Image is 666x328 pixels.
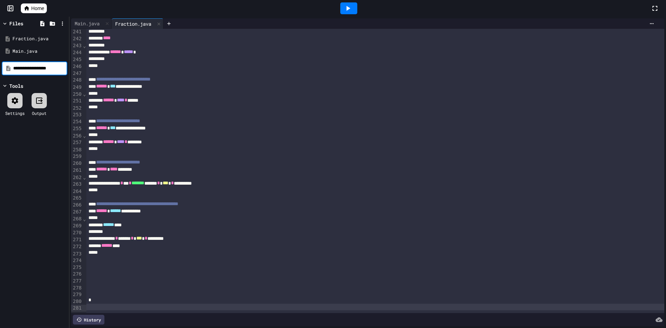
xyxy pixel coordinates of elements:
[83,175,86,180] span: Fold line
[71,271,83,278] div: 276
[71,146,83,153] div: 258
[112,18,163,29] div: Fraction.java
[71,35,83,42] div: 242
[71,105,83,112] div: 252
[71,84,83,91] div: 249
[21,3,47,13] a: Home
[71,202,83,209] div: 266
[71,167,83,174] div: 261
[12,48,67,55] div: Main.java
[71,139,83,146] div: 257
[71,28,83,35] div: 241
[71,133,83,140] div: 256
[71,63,83,70] div: 246
[71,91,83,98] div: 250
[71,285,83,292] div: 278
[83,91,86,97] span: Fold line
[71,49,83,56] div: 244
[71,77,83,84] div: 248
[71,188,83,195] div: 264
[71,153,83,160] div: 259
[83,133,86,138] span: Fold line
[71,257,83,264] div: 274
[71,298,83,305] div: 280
[31,5,44,12] span: Home
[9,20,23,27] div: Files
[71,278,83,285] div: 277
[71,111,83,118] div: 253
[71,118,83,125] div: 254
[83,43,86,49] span: Fold line
[71,264,83,271] div: 275
[32,110,46,116] div: Output
[71,195,83,202] div: 265
[71,181,83,188] div: 263
[71,236,83,243] div: 271
[71,291,83,298] div: 279
[71,42,83,49] div: 243
[112,20,155,27] div: Fraction.java
[73,315,104,325] div: History
[71,209,83,216] div: 267
[12,35,67,42] div: Fraction.java
[71,243,83,250] div: 272
[71,160,83,167] div: 260
[71,251,83,258] div: 273
[71,20,103,27] div: Main.java
[71,56,83,63] div: 245
[71,70,83,77] div: 247
[83,216,86,222] span: Fold line
[71,305,83,312] div: 281
[5,110,25,116] div: Settings
[71,125,83,132] div: 255
[9,82,23,90] div: Tools
[71,174,83,181] div: 262
[71,229,83,236] div: 270
[71,216,83,222] div: 268
[71,222,83,229] div: 269
[71,98,83,104] div: 251
[71,18,112,29] div: Main.java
